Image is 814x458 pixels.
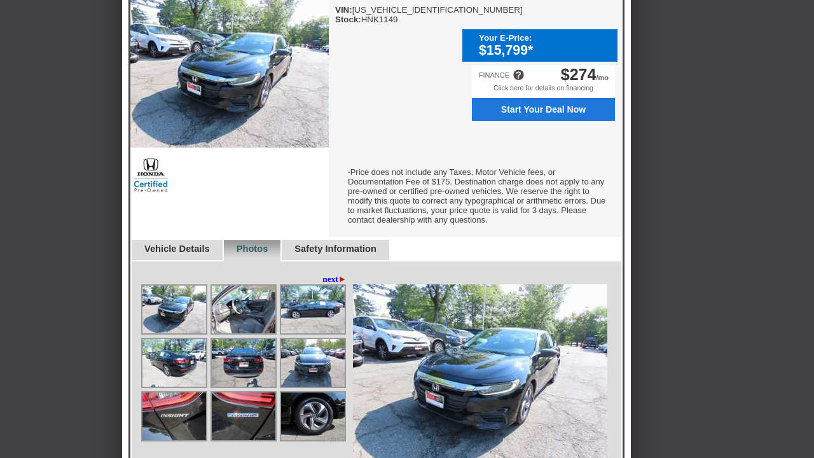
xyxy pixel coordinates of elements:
img: Image.aspx [281,392,345,440]
b: VIN: [335,5,352,15]
b: Stock: [335,15,361,24]
span: ► [338,274,347,284]
div: [US_VEHICLE_IDENTIFICATION_NUMBER] HNK1149 [335,5,523,24]
span: Start Your Deal Now [479,104,608,114]
a: next► [322,274,347,284]
div: /mo [561,66,609,84]
div: Your E-Price: [479,33,611,43]
a: Photos [237,244,268,254]
img: Certified Pre-Owned Honda [130,156,172,194]
img: Image.aspx [142,339,206,387]
img: Image.aspx [142,392,206,440]
img: Image.aspx [142,286,206,333]
img: Image.aspx [212,339,275,387]
div: Click here for details on financing [472,84,615,98]
img: Image.aspx [281,286,345,333]
div: FINANCE [479,71,509,79]
font: Price does not include any Taxes, Motor Vehicle fees, or Documentation Fee of $175. Destination c... [348,167,605,225]
div: $15,799* [479,43,611,59]
span: $274 [561,66,597,83]
img: Image.aspx [212,286,275,333]
img: Image.aspx [281,339,345,387]
img: Image.aspx [212,392,275,440]
a: Vehicle Details [144,244,210,254]
a: Safety Information [294,244,376,254]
